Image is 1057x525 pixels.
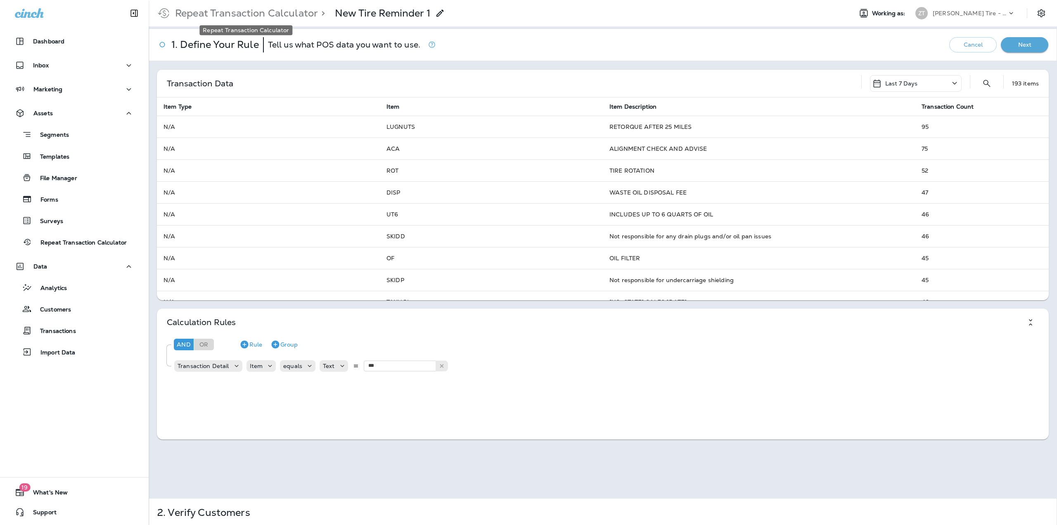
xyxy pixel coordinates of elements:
td: N/A [157,269,380,291]
td: [US_STATE] SALES [DATE] [603,291,915,313]
button: Import Data [8,343,140,361]
div: Repeat Transaction Calculator [199,25,292,35]
button: Dashboard [8,33,140,50]
button: Segments [8,126,140,143]
button: Assets [8,105,140,121]
p: Marketing [33,86,62,93]
button: Data [8,258,140,275]
td: 47 [915,181,1049,203]
p: Text [323,363,335,369]
div: ZT [915,7,928,19]
td: LUGNUTS [380,116,603,138]
span: Transaction Count [922,103,974,110]
p: equals [283,363,302,369]
div: 193 items [1012,75,1039,92]
button: Cancel [949,37,997,52]
td: 46 [915,203,1049,225]
div: Or [194,339,214,350]
td: SKIDP [380,269,603,291]
span: Support [25,509,57,519]
button: Customers [8,300,140,318]
button: Analytics [8,279,140,296]
p: Tell us what POS data you want to use. [268,41,420,48]
td: OF [380,247,603,269]
p: Forms [32,196,58,204]
button: Marketing [8,81,140,97]
td: Not responsible for undercarriage shielding [603,269,915,291]
td: N/A [157,138,380,159]
span: Item [386,103,400,110]
td: N/A [157,181,380,203]
button: 19What's New [8,484,140,501]
td: 46 [915,225,1049,247]
button: Collapse Rules [1022,314,1039,331]
td: SKIDD [380,225,603,247]
td: TIRE ROTATION [603,159,915,181]
td: N/A [157,159,380,181]
p: Inbox [33,62,49,69]
td: N/A [157,116,380,138]
p: Customers [32,306,71,314]
td: TAXHOL [380,291,603,313]
span: Working as: [872,10,907,17]
button: Group [267,338,301,351]
p: 2. Verify Customers [157,509,250,516]
p: Templates [32,153,69,161]
p: > [318,7,325,19]
button: Templates [8,147,140,165]
td: 45 [915,269,1049,291]
td: WASTE OIL DISPOSAL FEE [603,181,915,203]
button: Collapse Sidebar [123,5,146,21]
span: Item Type [164,103,192,110]
span: 19 [19,483,30,492]
p: Surveys [32,218,63,226]
p: Analytics [32,285,67,292]
td: 52 [915,159,1049,181]
td: RETORQUE AFTER 25 MILES [603,116,915,138]
td: N/A [157,225,380,247]
td: 45 [915,247,1049,269]
p: Item [250,363,263,369]
p: Calculation Rules [167,319,236,325]
button: Repeat Transaction Calculator [8,233,140,251]
p: Import Data [32,349,76,357]
td: N/A [157,291,380,313]
p: Last 7 Days [885,80,918,87]
button: File Manager [8,169,140,186]
button: Support [8,504,140,520]
p: Data [33,263,47,270]
td: UT6 [380,203,603,225]
td: DISP [380,181,603,203]
td: 95 [915,116,1049,138]
p: Dashboard [33,38,64,45]
td: OIL FILTER [603,247,915,269]
button: Next [1001,37,1048,52]
p: File Manager [32,175,77,183]
span: Item Description [609,103,656,110]
td: ACA [380,138,603,159]
button: Rule [236,338,265,351]
button: Settings [1034,6,1049,21]
p: [PERSON_NAME] Tire - [PERSON_NAME] [933,10,1007,17]
td: N/A [157,247,380,269]
button: Inbox [8,57,140,74]
p: 1. Define Your Rule [171,41,259,48]
button: Search [979,75,995,92]
div: And [174,339,194,350]
button: Transactions [8,322,140,339]
button: Forms [8,190,140,208]
td: Not responsible for any drain plugs and/or oil pan issues [603,225,915,247]
p: Assets [33,110,53,116]
td: ALIGNMENT CHECK AND ADVISE [603,138,915,159]
p: Transaction Detail [178,363,229,369]
span: What's New [25,489,68,499]
p: Segments [32,131,69,140]
p: New Tire Reminder 1 [335,7,430,19]
p: Transaction Data [167,80,233,87]
td: N/A [157,203,380,225]
p: Repeat Transaction Calculator [32,239,127,247]
p: Transactions [32,328,76,335]
p: Repeat Transaction Calculator [172,7,318,19]
button: Surveys [8,212,140,229]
